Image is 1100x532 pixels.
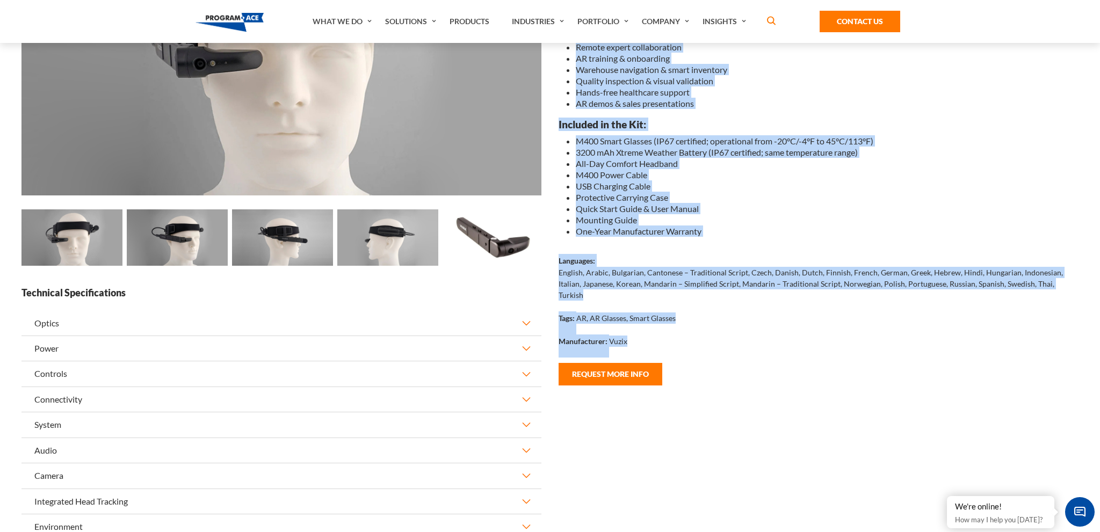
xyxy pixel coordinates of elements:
[21,438,541,463] button: Audio
[576,135,1079,147] li: M400 Smart Glasses (IP67 certified; operational from -20°C/-4°F to 45°C/113°F)
[576,147,1079,158] li: 3200 mAh Xtreme Weather Battery (IP67 certified; same temperature range)
[559,267,1079,301] p: English, Arabic, Bulgarian, Cantonese – Traditional Script, Czech, Danish, Dutch, Finnish, French...
[576,169,1079,180] li: M400 Power Cable
[576,41,1079,53] li: Remote expert collaboration
[609,336,627,347] p: Vuzix
[576,225,1079,237] li: One-Year Manufacturer Warranty
[576,98,1079,109] li: AR demos & sales presentations
[232,209,333,266] img: Vuzix M400™ Smart Glasses - Preview 2
[21,412,541,437] button: System
[820,11,900,32] a: Contact Us
[955,513,1046,526] p: How may I help you [DATE]?
[21,463,541,488] button: Camera
[21,361,541,386] button: Controls
[576,75,1079,86] li: Quality inspection & visual validation
[576,180,1079,192] li: USB Charging Cable
[1065,497,1095,527] span: Chat Widget
[576,53,1079,64] li: AR training & onboarding
[576,192,1079,203] li: Protective Carrying Case
[443,209,544,266] img: Vuzix M400™ Smart Glasses - Preview 4
[127,209,228,266] img: Vuzix M400™ Smart Glasses - Preview 1
[576,64,1079,75] li: Warehouse navigation & smart inventory
[955,501,1046,512] div: We're online!
[559,363,662,385] button: Request More Info
[21,387,541,412] button: Connectivity
[576,158,1079,169] li: All-Day Comfort Headband
[21,286,541,300] strong: Technical Specifications
[21,336,541,361] button: Power
[337,209,438,266] img: Vuzix M400™ Smart Glasses - Preview 3
[21,311,541,336] button: Optics
[559,256,595,265] strong: Languages:
[559,337,607,346] strong: Manufacturer:
[559,118,1079,131] h3: Included in the Kit:
[576,203,1079,214] li: Quick Start Guide & User Manual
[576,214,1079,225] li: Mounting Guide
[576,312,676,324] p: AR, AR Glasses, Smart Glasses
[559,314,575,323] strong: Tags:
[21,209,122,266] img: Vuzix M400™ Smart Glasses - Preview 0
[21,489,541,514] button: Integrated Head Tracking
[196,13,264,32] img: Program-Ace
[576,86,1079,98] li: Hands-free healthcare support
